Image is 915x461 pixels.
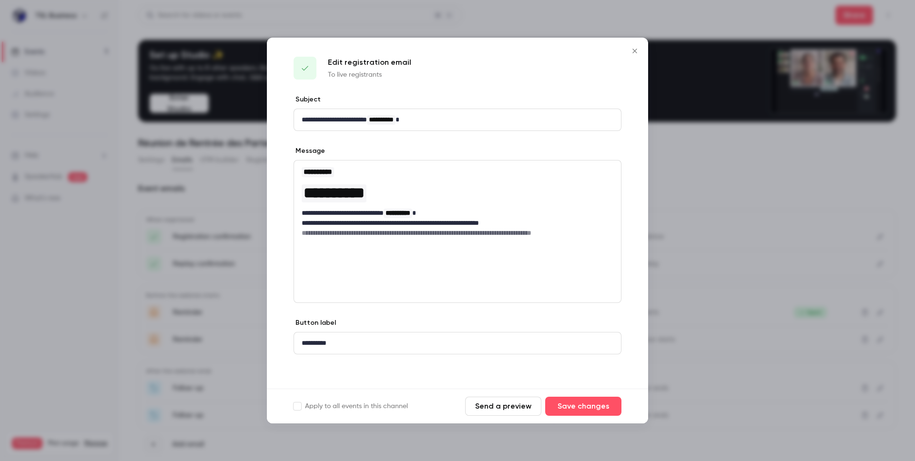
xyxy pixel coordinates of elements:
label: Apply to all events in this channel [294,401,408,411]
button: Close [625,41,644,60]
div: editor [294,160,621,243]
label: Message [294,146,325,156]
p: Edit registration email [328,57,411,68]
label: Subject [294,95,321,104]
p: To live registrants [328,70,411,80]
div: editor [294,332,621,354]
button: Send a preview [465,397,541,416]
div: editor [294,109,621,130]
button: Save changes [545,397,621,416]
label: Button label [294,318,336,328]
